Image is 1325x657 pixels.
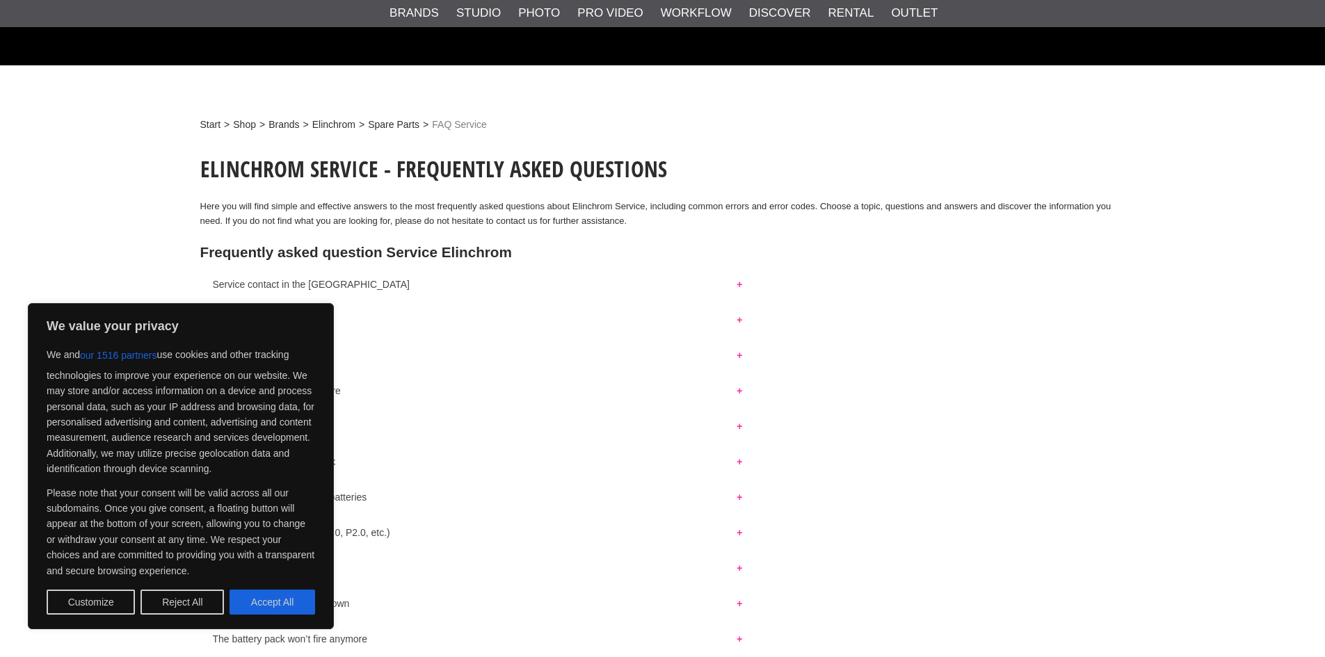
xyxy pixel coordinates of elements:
[200,378,755,396] button: The unit doesn’t fire or misfire
[230,590,315,615] button: Accept All
[200,200,1125,229] p: Here you will find simple and effective answers to the most frequently asked questions about Elin...
[47,485,315,578] p: Please note that your consent will be valid across all our subdomains. Once you give consent, a f...
[359,117,364,132] span: >
[432,117,487,132] span: FAQ Service
[200,449,755,467] button: Battery pack refuses to work
[749,4,811,22] a: Discover
[828,4,874,22] a: Rental
[661,4,732,22] a: Workflow
[200,555,755,574] button: Modeling lamp not working
[312,117,355,132] a: Elinchrom
[390,4,439,22] a: Brands
[200,414,755,432] button: Battery life tips
[200,591,755,609] button: My flash head is dropping down
[423,117,428,132] span: >
[140,590,224,615] button: Reject All
[47,590,135,615] button: Customize
[200,485,755,503] button: Ranger Quadra with Li-Ion batteries
[200,272,755,290] button: Service contact in the [GEOGRAPHIC_DATA]
[200,117,221,132] a: Start
[200,343,755,361] button: Fuse replacement
[80,343,157,368] button: our 1516 partners
[368,117,419,132] a: Spare Parts
[259,117,265,132] span: >
[200,307,755,325] button: Flashtube replacement
[47,343,315,477] p: We and use cookies and other tracking technologies to improve your experience on our website. We ...
[303,117,309,132] span: >
[233,117,256,132] a: Shop
[456,4,501,22] a: Studio
[28,303,334,629] div: We value your privacy
[200,243,1125,263] h2: Frequently asked question Service Elinchrom
[224,117,230,132] span: >
[200,626,755,644] button: The battery pack won’t fire anymore
[200,520,755,538] button: Quadra troubleshooting (P1.0, P2.0, etc.)
[518,4,560,22] a: Photo
[268,117,299,132] a: Brands
[577,4,643,22] a: Pro Video
[891,4,938,22] a: Outlet
[47,318,315,334] p: We value your privacy
[200,154,1125,184] h1: Elinchrom Service - Frequently Asked Questions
